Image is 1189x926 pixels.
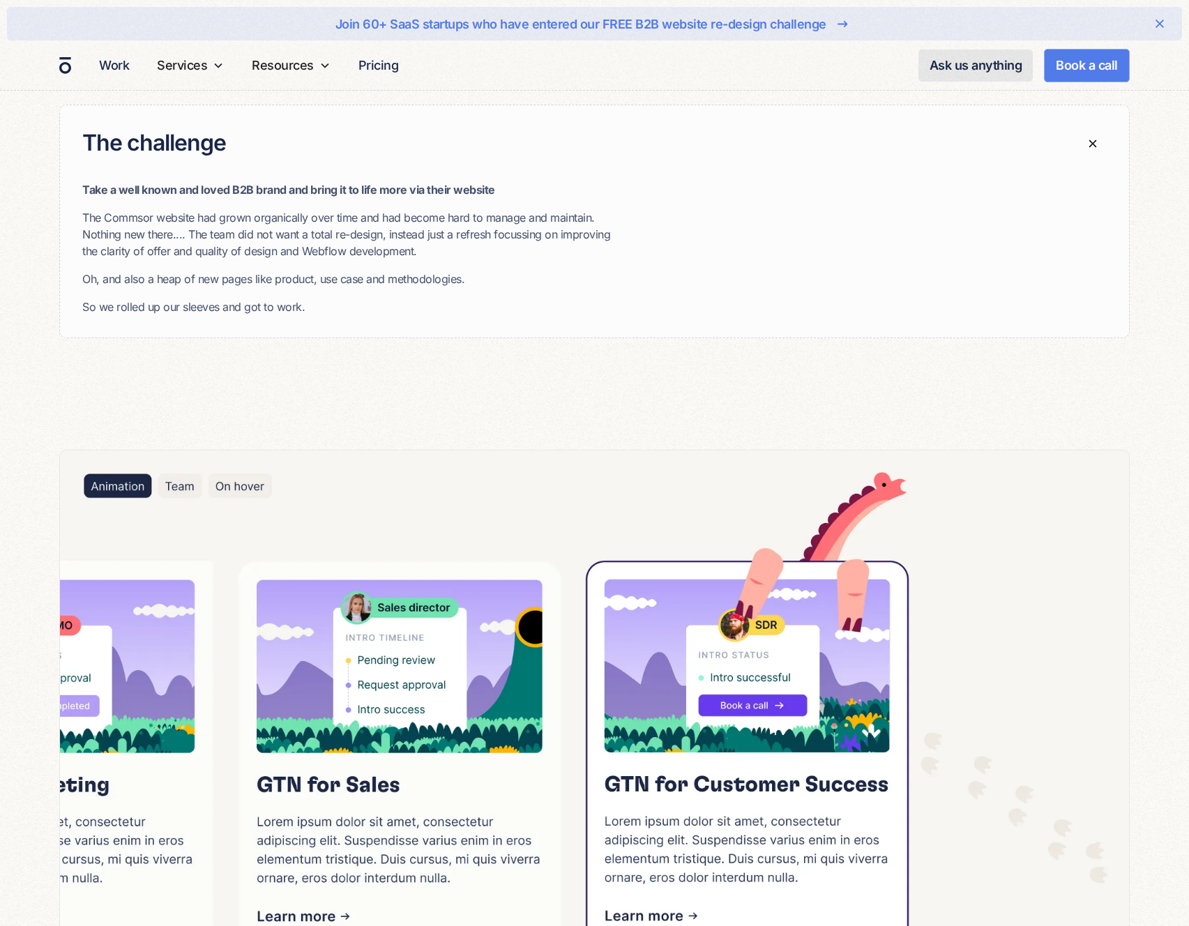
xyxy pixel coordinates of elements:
[252,56,314,75] div: Resources
[82,128,226,159] h5: The challenge
[82,209,618,259] p: The Commsor website had grown organically over time and had become hard to manage and maintain. N...
[82,298,618,315] p: So we rolled up our sleeves and got to work.
[918,50,1033,82] a: Ask us anything
[59,56,71,75] a: home
[353,52,404,79] a: Pricing
[82,183,495,197] strong: Take a well known and loved B2B brand and bring it to life more via their website
[52,13,1137,35] a: Join 60+ SaaS startups who have entered our FREE B2B website re-design challenge
[82,271,618,287] p: Oh, and also a heap of new pages like product, use case and methodologies.
[157,56,207,75] div: Services
[246,40,336,90] div: Resources
[93,52,135,79] a: Work
[335,15,826,33] div: Join 60+ SaaS startups who have entered our FREE B2B website re-design challenge
[1044,49,1130,82] a: Book a call
[151,40,229,90] div: Services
